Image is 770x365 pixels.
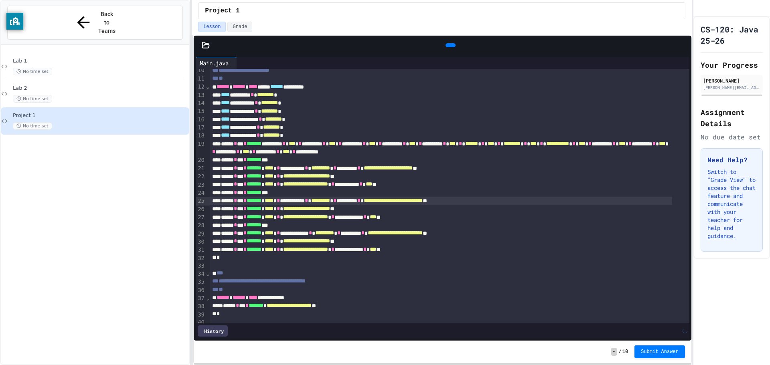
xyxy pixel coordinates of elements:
div: 23 [196,181,206,189]
div: 27 [196,214,206,222]
span: Project 1 [205,6,239,16]
div: Main.java [196,57,237,69]
div: 40 [196,319,206,327]
div: 16 [196,116,206,124]
span: Submit Answer [641,349,679,355]
div: 29 [196,230,206,238]
span: / [619,349,622,355]
div: 33 [196,262,206,270]
button: Lesson [198,22,226,32]
div: 25 [196,197,206,205]
p: Switch to "Grade View" to access the chat feature and communicate with your teacher for help and ... [707,168,756,240]
div: 32 [196,254,206,262]
h2: Your Progress [701,59,763,71]
h3: Need Help? [707,155,756,165]
div: 28 [196,222,206,230]
span: Fold line [206,295,210,301]
span: No time set [13,122,52,130]
div: Main.java [196,59,233,67]
div: 17 [196,124,206,132]
div: 36 [196,286,206,294]
div: History [198,325,228,337]
button: privacy banner [6,13,23,30]
div: 31 [196,246,206,254]
span: Fold line [206,83,210,90]
div: 38 [196,302,206,311]
span: Lab 1 [13,58,188,65]
span: Fold line [206,270,210,277]
div: 21 [196,165,206,173]
div: [PERSON_NAME][EMAIL_ADDRESS][PERSON_NAME][DOMAIN_NAME] [703,85,760,91]
div: 12 [196,83,206,91]
div: 15 [196,107,206,115]
div: 18 [196,132,206,140]
div: 11 [196,75,206,83]
h2: Assignment Details [701,107,763,129]
div: 10 [196,67,206,75]
div: No due date set [701,132,763,142]
span: Lab 2 [13,85,188,92]
button: Back to Teams [7,6,183,40]
span: Project 1 [13,112,188,119]
div: 13 [196,91,206,99]
span: 10 [622,349,628,355]
button: Grade [227,22,252,32]
div: 26 [196,206,206,214]
div: 37 [196,294,206,302]
div: 24 [196,189,206,197]
div: 22 [196,173,206,181]
span: No time set [13,95,52,103]
div: 39 [196,311,206,319]
span: No time set [13,68,52,75]
div: 14 [196,99,206,107]
span: - [611,348,617,356]
div: 34 [196,270,206,278]
div: 20 [196,156,206,164]
span: Back to Teams [97,10,116,35]
div: [PERSON_NAME] [703,77,760,84]
button: Submit Answer [634,345,685,358]
h1: CS-120: Java 25-26 [701,24,763,46]
div: 35 [196,278,206,286]
div: 19 [196,140,206,157]
div: 30 [196,238,206,246]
